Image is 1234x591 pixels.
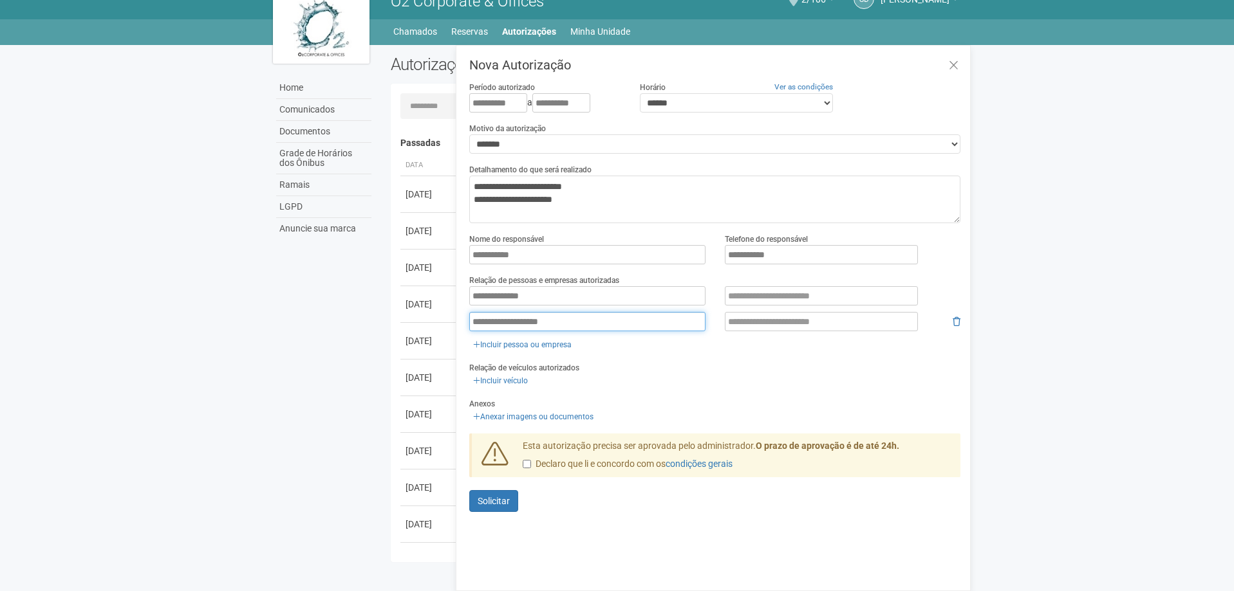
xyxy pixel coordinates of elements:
[469,82,535,93] label: Período autorizado
[666,459,733,469] a: condições gerais
[523,460,531,468] input: Declaro que li e concordo com oscondições gerais
[756,441,899,451] strong: O prazo de aprovação é de até 24h.
[570,23,630,41] a: Minha Unidade
[953,317,960,326] i: Remover
[502,23,556,41] a: Autorizações
[469,275,619,286] label: Relação de pessoas e empresas autorizadas
[391,55,666,74] h2: Autorizações
[276,77,371,99] a: Home
[406,298,453,311] div: [DATE]
[640,82,666,93] label: Horário
[469,410,597,424] a: Anexar imagens ou documentos
[523,458,733,471] label: Declaro que li e concordo com os
[406,224,453,237] div: [DATE]
[276,99,371,121] a: Comunicados
[400,138,952,148] h4: Passadas
[406,371,453,384] div: [DATE]
[469,123,546,134] label: Motivo da autorização
[406,444,453,457] div: [DATE]
[276,143,371,174] a: Grade de Horários dos Ônibus
[406,481,453,494] div: [DATE]
[276,174,371,196] a: Ramais
[406,334,453,347] div: [DATE]
[469,233,544,245] label: Nome do responsável
[406,261,453,274] div: [DATE]
[469,398,495,410] label: Anexos
[469,164,592,176] label: Detalhamento do que será realizado
[393,23,437,41] a: Chamados
[513,440,961,477] div: Esta autorização precisa ser aprovada pelo administrador.
[276,218,371,239] a: Anuncie sua marca
[406,408,453,421] div: [DATE]
[451,23,488,41] a: Reservas
[406,518,453,531] div: [DATE]
[469,490,518,512] button: Solicitar
[276,196,371,218] a: LGPD
[725,233,808,245] label: Telefone do responsável
[469,93,620,113] div: a
[406,188,453,201] div: [DATE]
[774,82,833,91] a: Ver as condições
[469,374,532,388] a: Incluir veículo
[469,338,575,352] a: Incluir pessoa ou empresa
[400,155,458,176] th: Data
[469,59,960,71] h3: Nova Autorização
[276,121,371,143] a: Documentos
[469,362,579,374] label: Relação de veículos autorizados
[478,496,510,506] span: Solicitar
